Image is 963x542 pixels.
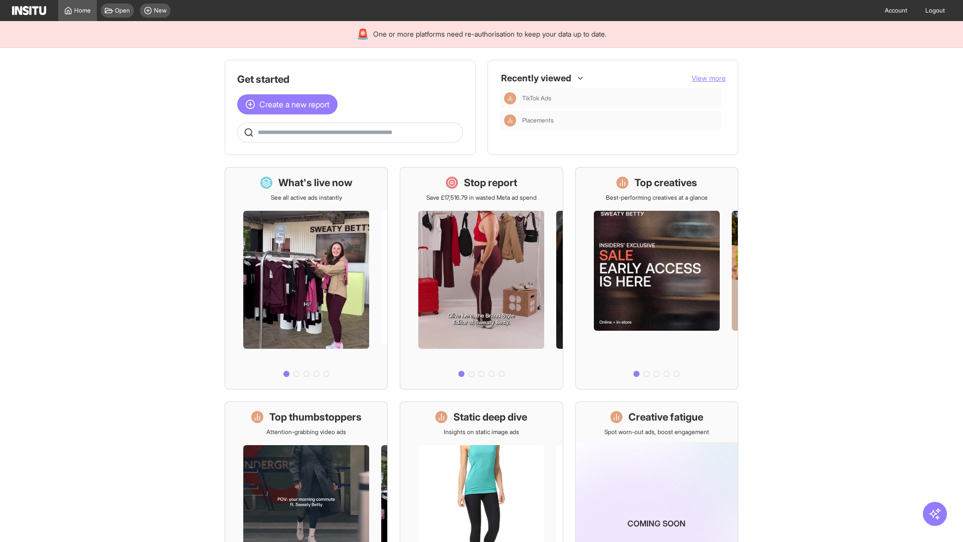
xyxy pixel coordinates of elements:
span: One or more platforms need re-authorisation to keep your data up to date. [373,29,606,39]
h1: Top thumbstoppers [269,410,362,424]
h1: Static deep dive [453,410,527,424]
h1: What's live now [278,176,353,190]
span: Create a new report [259,98,330,110]
span: TikTok Ads [522,94,718,102]
p: See all active ads instantly [271,194,342,202]
span: Home [74,7,91,15]
span: Open [115,7,130,15]
h1: Get started [237,72,463,86]
span: TikTok Ads [522,94,551,102]
p: Insights on static image ads [444,428,519,436]
div: Insights [504,92,516,104]
p: Best-performing creatives at a glance [606,194,708,202]
img: Logo [12,6,46,15]
div: 🚨 [357,27,369,41]
p: Attention-grabbing video ads [266,428,346,436]
h1: Stop report [464,176,517,190]
div: Insights [504,114,516,126]
p: Save £17,516.79 in wasted Meta ad spend [426,194,537,202]
a: Stop reportSave £17,516.79 in wasted Meta ad spend [400,167,563,389]
button: Create a new report [237,94,338,114]
button: View more [692,73,726,83]
span: Placements [522,116,718,124]
span: Placements [522,116,554,124]
span: View more [692,74,726,82]
span: New [154,7,167,15]
a: What's live nowSee all active ads instantly [225,167,388,389]
h1: Top creatives [634,176,697,190]
a: Top creativesBest-performing creatives at a glance [575,167,738,389]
